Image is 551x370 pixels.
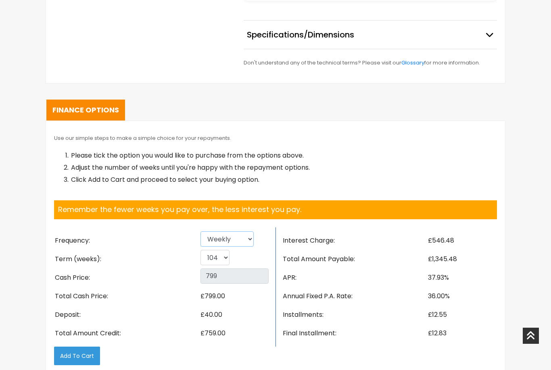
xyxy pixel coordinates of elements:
[54,347,100,365] button: Add to Cart
[70,162,497,174] li: Adjust the number of weeks until you're happy with the repayment options.
[282,250,427,268] li: Total Amount Payable:
[427,306,497,324] li: £12.55
[70,150,497,162] li: Please tick the option you would like to purchase from the options above.
[427,268,497,287] li: 37.93%
[54,250,200,268] li: Term (weeks):
[282,287,427,306] li: Annual Fixed P.A. Rate:
[70,174,497,186] li: Click Add to Cart and proceed to select your buying option.
[427,324,497,343] li: £12.83
[282,231,427,250] li: Interest Charge:
[247,29,354,41] span: Specifications/Dimensions
[427,287,497,306] li: 36.00%
[200,287,269,306] li: £799.00
[244,57,497,69] p: Don't understand any of the technical terms? Please visit our for more information.
[200,306,269,324] li: £40.00
[282,324,427,343] li: Final Installment:
[427,231,497,250] li: £546.48
[54,324,200,343] li: Total Amount Credit:
[54,287,200,306] li: Total Cash Price:
[54,268,200,287] li: Cash Price:
[427,250,497,268] li: £1,345.48
[58,204,301,214] span: Remember the fewer weeks you pay over, the less interest you pay.
[200,324,269,343] li: £759.00
[54,133,497,143] p: Use our simple steps to make a simple choice for your repayments.
[54,231,200,250] li: Frequency:
[244,21,497,49] button: Specifications/Dimensions
[46,100,125,121] a: Finance Options
[282,306,427,324] li: Installments:
[282,268,427,287] li: APR:
[401,59,424,67] a: Glossary
[54,306,200,324] li: Deposit:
